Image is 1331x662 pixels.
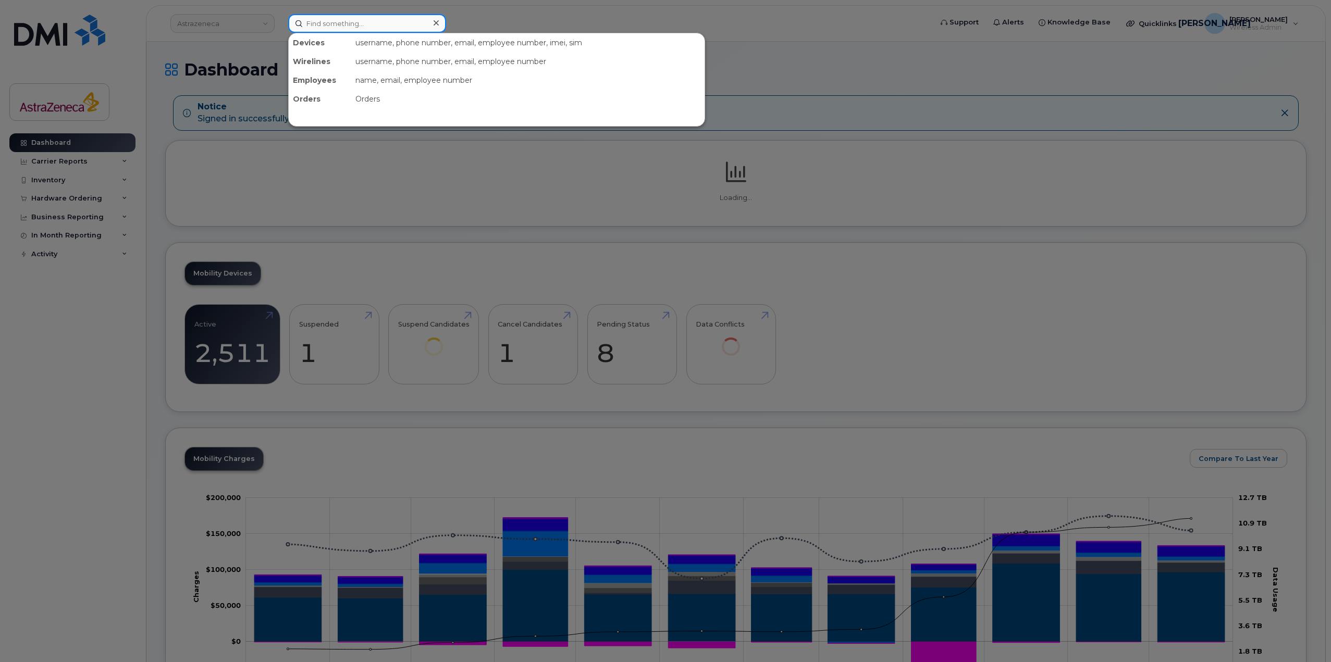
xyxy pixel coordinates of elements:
[289,33,351,52] div: Devices
[351,52,705,71] div: username, phone number, email, employee number
[351,33,705,52] div: username, phone number, email, employee number, imei, sim
[289,52,351,71] div: Wirelines
[289,71,351,90] div: Employees
[351,71,705,90] div: name, email, employee number
[351,90,705,108] div: Orders
[289,90,351,108] div: Orders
